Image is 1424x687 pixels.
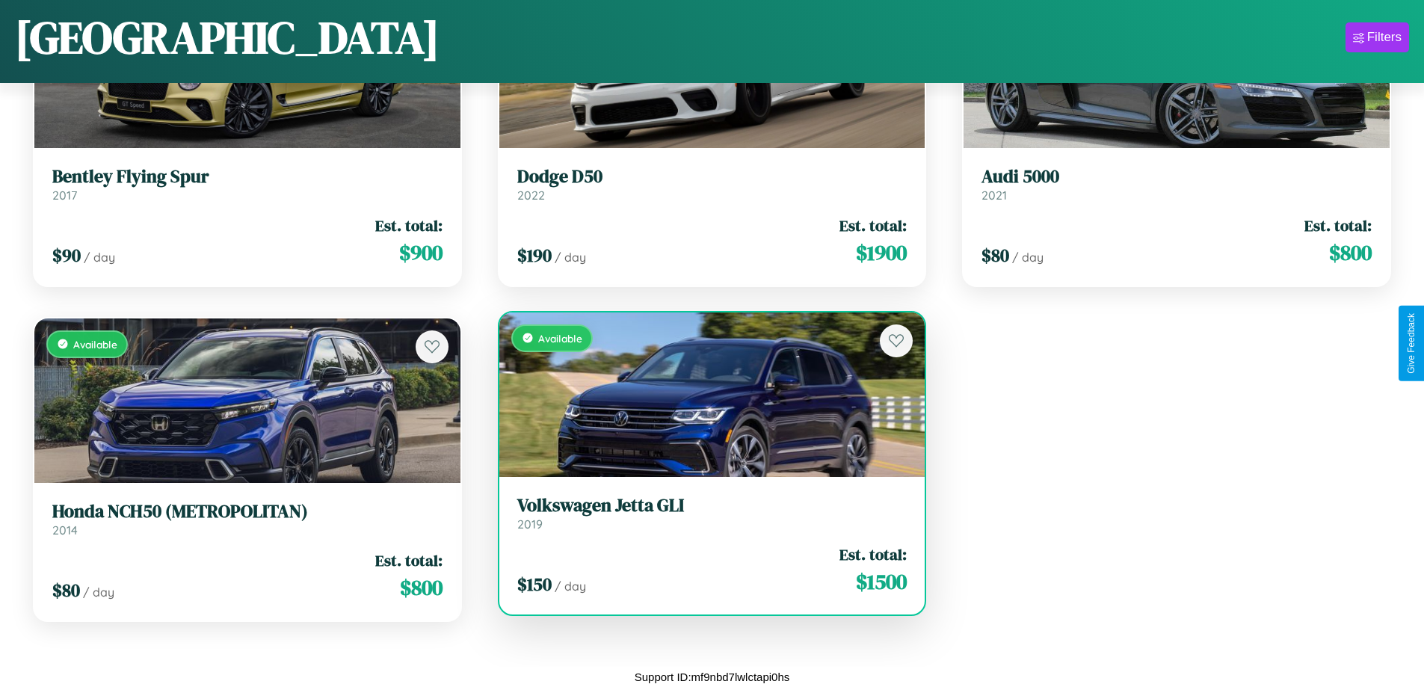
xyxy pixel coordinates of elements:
[1406,313,1417,374] div: Give Feedback
[52,501,443,523] h3: Honda NCH50 (METROPOLITAN)
[52,188,77,203] span: 2017
[1012,250,1044,265] span: / day
[981,166,1372,188] h3: Audi 5000
[83,585,114,600] span: / day
[517,243,552,268] span: $ 190
[839,215,907,236] span: Est. total:
[981,188,1007,203] span: 2021
[517,495,907,517] h3: Volkswagen Jetta GLI
[856,567,907,597] span: $ 1500
[375,549,443,571] span: Est. total:
[52,523,78,537] span: 2014
[517,495,907,532] a: Volkswagen Jetta GLI2019
[981,243,1009,268] span: $ 80
[856,238,907,268] span: $ 1900
[517,188,545,203] span: 2022
[839,543,907,565] span: Est. total:
[981,166,1372,203] a: Audi 50002021
[52,501,443,537] a: Honda NCH50 (METROPOLITAN)2014
[1329,238,1372,268] span: $ 800
[517,517,543,532] span: 2019
[517,572,552,597] span: $ 150
[375,215,443,236] span: Est. total:
[1346,22,1409,52] button: Filters
[517,166,907,188] h3: Dodge D50
[555,250,586,265] span: / day
[517,166,907,203] a: Dodge D502022
[52,578,80,603] span: $ 80
[84,250,115,265] span: / day
[52,243,81,268] span: $ 90
[400,573,443,603] span: $ 800
[52,166,443,188] h3: Bentley Flying Spur
[1367,30,1402,45] div: Filters
[538,332,582,345] span: Available
[555,579,586,594] span: / day
[399,238,443,268] span: $ 900
[15,7,440,68] h1: [GEOGRAPHIC_DATA]
[635,667,790,687] p: Support ID: mf9nbd7lwlctapi0hs
[1304,215,1372,236] span: Est. total:
[73,338,117,351] span: Available
[52,166,443,203] a: Bentley Flying Spur2017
